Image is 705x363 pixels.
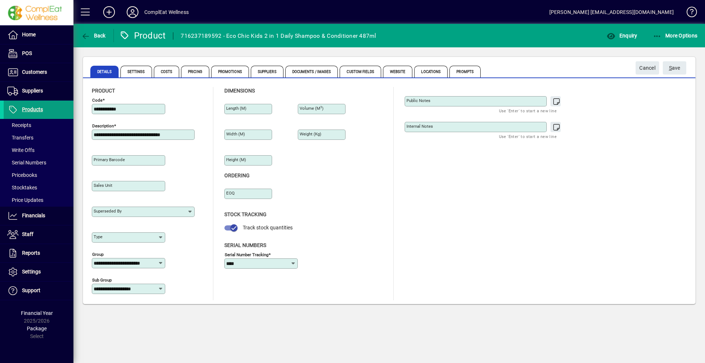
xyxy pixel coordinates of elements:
[4,156,73,169] a: Serial Numbers
[224,173,250,178] span: Ordering
[663,61,686,75] button: Save
[681,1,696,25] a: Knowledge Base
[22,106,43,112] span: Products
[340,66,381,77] span: Custom Fields
[651,29,699,42] button: More Options
[669,62,680,74] span: ave
[7,135,33,141] span: Transfers
[4,282,73,300] a: Support
[243,225,293,230] span: Track stock quantities
[607,33,637,39] span: Enquiry
[285,66,338,77] span: Documents / Images
[653,33,698,39] span: More Options
[22,69,47,75] span: Customers
[499,106,557,115] mat-hint: Use 'Enter' to start a new line
[22,32,36,37] span: Home
[549,6,674,18] div: [PERSON_NAME] [EMAIL_ADDRESS][DOMAIN_NAME]
[4,181,73,194] a: Stocktakes
[226,157,246,162] mat-label: Height (m)
[22,269,41,275] span: Settings
[73,29,114,42] app-page-header-button: Back
[121,6,144,19] button: Profile
[4,225,73,244] a: Staff
[7,185,37,190] span: Stocktakes
[4,82,73,100] a: Suppliers
[22,231,33,237] span: Staff
[226,190,235,196] mat-label: EOQ
[4,169,73,181] a: Pricebooks
[224,88,255,94] span: Dimensions
[4,26,73,44] a: Home
[224,211,267,217] span: Stock Tracking
[92,88,115,94] span: Product
[22,213,45,218] span: Financials
[406,98,430,103] mat-label: Public Notes
[92,123,114,128] mat-label: Description
[4,144,73,156] a: Write Offs
[4,244,73,262] a: Reports
[211,66,249,77] span: Promotions
[4,63,73,81] a: Customers
[120,66,152,77] span: Settings
[300,106,323,111] mat-label: Volume (m )
[181,30,376,42] div: 716237189592 - Eco Chic Kids 2 in 1 Daily Shampoo & Conditioner 487ml
[22,88,43,94] span: Suppliers
[94,157,125,162] mat-label: Primary barcode
[251,66,283,77] span: Suppliers
[97,6,121,19] button: Add
[4,207,73,225] a: Financials
[7,160,46,166] span: Serial Numbers
[4,44,73,63] a: POS
[7,147,35,153] span: Write Offs
[94,234,102,239] mat-label: Type
[7,122,31,128] span: Receipts
[4,194,73,206] a: Price Updates
[81,33,106,39] span: Back
[320,105,322,109] sup: 3
[7,172,37,178] span: Pricebooks
[90,66,119,77] span: Details
[383,66,413,77] span: Website
[22,50,32,56] span: POS
[226,131,245,137] mat-label: Width (m)
[22,287,40,293] span: Support
[119,30,166,41] div: Product
[4,119,73,131] a: Receipts
[92,252,104,257] mat-label: Group
[21,310,53,316] span: Financial Year
[92,277,112,283] mat-label: Sub group
[300,131,321,137] mat-label: Weight (Kg)
[4,263,73,281] a: Settings
[226,106,246,111] mat-label: Length (m)
[639,62,655,74] span: Cancel
[181,66,209,77] span: Pricing
[22,250,40,256] span: Reports
[224,242,266,248] span: Serial Numbers
[669,65,672,71] span: S
[94,183,112,188] mat-label: Sales unit
[92,98,102,103] mat-label: Code
[225,252,268,257] mat-label: Serial Number tracking
[94,208,122,214] mat-label: Superseded by
[499,132,557,141] mat-hint: Use 'Enter' to start a new line
[605,29,639,42] button: Enquiry
[414,66,448,77] span: Locations
[154,66,180,77] span: Costs
[27,326,47,331] span: Package
[449,66,481,77] span: Prompts
[4,131,73,144] a: Transfers
[79,29,108,42] button: Back
[7,197,43,203] span: Price Updates
[636,61,659,75] button: Cancel
[406,124,433,129] mat-label: Internal Notes
[144,6,189,18] div: ComplEat Wellness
